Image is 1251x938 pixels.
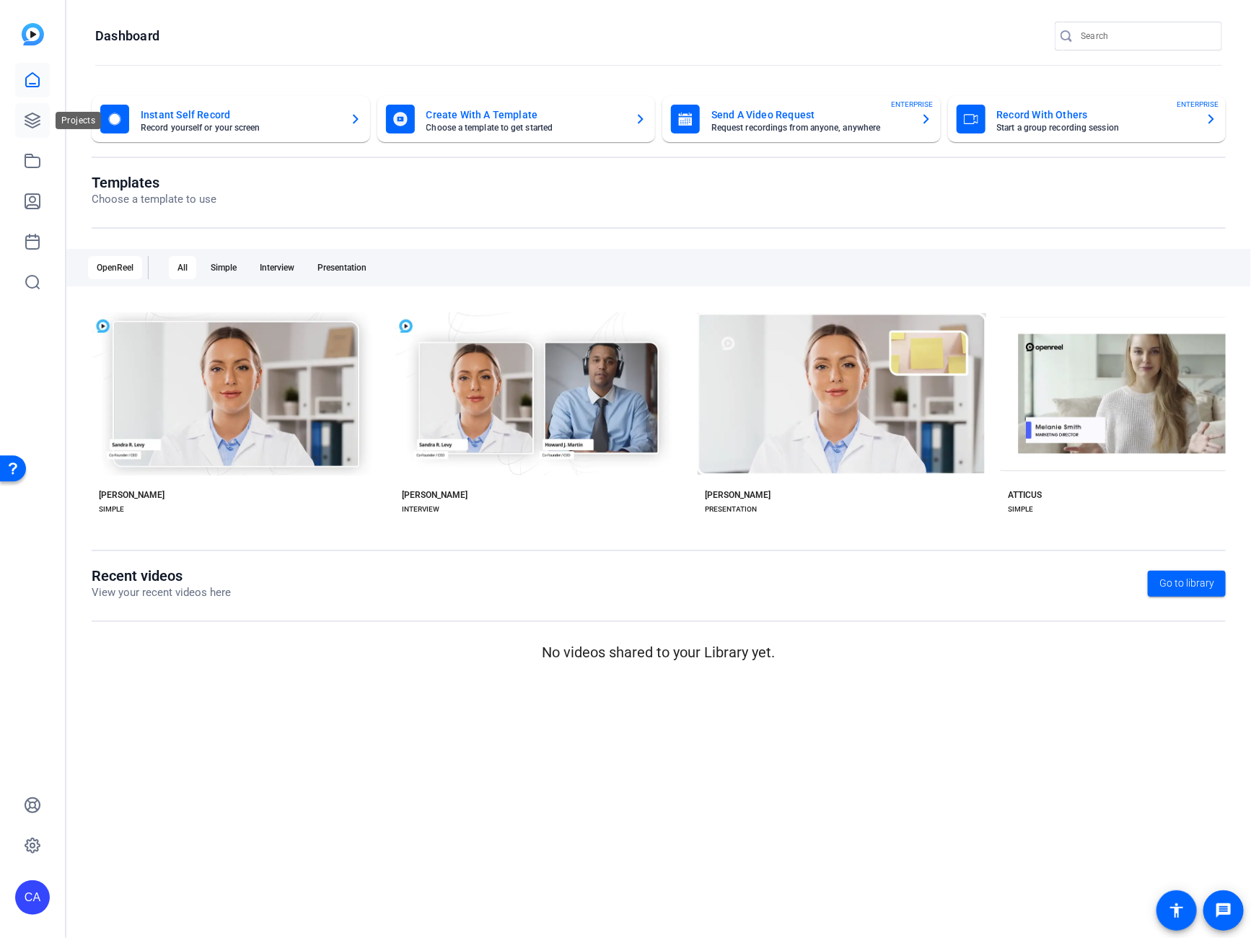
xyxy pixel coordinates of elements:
[711,106,909,123] mat-card-title: Send A Video Request
[309,256,375,279] div: Presentation
[15,880,50,915] div: CA
[92,96,370,142] button: Instant Self RecordRecord yourself or your screen
[426,123,624,132] mat-card-subtitle: Choose a template to get started
[997,123,1195,132] mat-card-subtitle: Start a group recording session
[1177,99,1219,110] span: ENTERPRISE
[169,256,196,279] div: All
[711,123,909,132] mat-card-subtitle: Request recordings from anyone, anywhere
[92,584,231,601] p: View your recent videos here
[402,504,439,515] div: INTERVIEW
[92,174,216,191] h1: Templates
[141,123,338,132] mat-card-subtitle: Record yourself or your screen
[948,96,1226,142] button: Record With OthersStart a group recording sessionENTERPRISE
[1008,504,1033,515] div: SIMPLE
[705,504,757,515] div: PRESENTATION
[705,489,771,501] div: [PERSON_NAME]
[892,99,934,110] span: ENTERPRISE
[251,256,303,279] div: Interview
[1081,27,1211,45] input: Search
[92,567,231,584] h1: Recent videos
[92,191,216,208] p: Choose a template to use
[1159,576,1214,591] span: Go to library
[56,112,101,129] div: Projects
[1215,902,1232,919] mat-icon: message
[1008,489,1042,501] div: ATTICUS
[88,256,142,279] div: OpenReel
[1168,902,1185,919] mat-icon: accessibility
[99,504,124,515] div: SIMPLE
[95,27,159,45] h1: Dashboard
[662,96,941,142] button: Send A Video RequestRequest recordings from anyone, anywhereENTERPRISE
[426,106,624,123] mat-card-title: Create With A Template
[1148,571,1226,597] a: Go to library
[997,106,1195,123] mat-card-title: Record With Others
[377,96,656,142] button: Create With A TemplateChoose a template to get started
[22,23,44,45] img: blue-gradient.svg
[99,489,164,501] div: [PERSON_NAME]
[141,106,338,123] mat-card-title: Instant Self Record
[92,641,1226,663] p: No videos shared to your Library yet.
[402,489,468,501] div: [PERSON_NAME]
[202,256,245,279] div: Simple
